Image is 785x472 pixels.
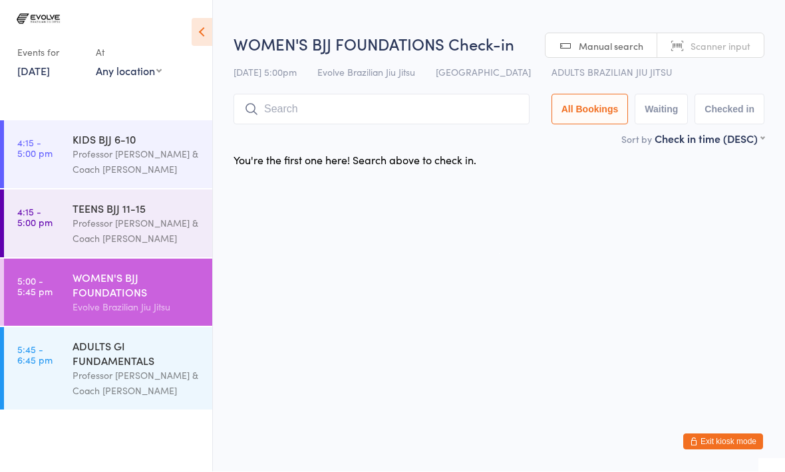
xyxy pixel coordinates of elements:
[695,94,764,125] button: Checked in
[683,434,763,450] button: Exit kiosk mode
[17,344,53,366] time: 5:45 - 6:45 pm
[234,94,530,125] input: Search
[17,138,53,159] time: 4:15 - 5:00 pm
[234,153,476,168] div: You're the first one here! Search above to check in.
[13,10,63,29] img: Evolve Brazilian Jiu Jitsu
[73,216,201,247] div: Professor [PERSON_NAME] & Coach [PERSON_NAME]
[73,132,201,147] div: KIDS BJJ 6-10
[73,368,201,399] div: Professor [PERSON_NAME] & Coach [PERSON_NAME]
[655,132,764,146] div: Check in time (DESC)
[4,190,212,258] a: 4:15 -5:00 pmTEENS BJJ 11-15Professor [PERSON_NAME] & Coach [PERSON_NAME]
[317,66,415,79] span: Evolve Brazilian Jiu Jitsu
[17,207,53,228] time: 4:15 - 5:00 pm
[96,42,162,64] div: At
[551,66,672,79] span: ADULTS BRAZILIAN JIU JITSU
[234,66,297,79] span: [DATE] 5:00pm
[73,339,201,368] div: ADULTS GI FUNDAMENTALS
[691,40,750,53] span: Scanner input
[621,133,652,146] label: Sort by
[96,64,162,78] div: Any location
[17,42,82,64] div: Events for
[4,121,212,189] a: 4:15 -5:00 pmKIDS BJJ 6-10Professor [PERSON_NAME] & Coach [PERSON_NAME]
[73,147,201,177] div: Professor [PERSON_NAME] & Coach [PERSON_NAME]
[73,271,201,300] div: WOMEN'S BJJ FOUNDATIONS
[73,201,201,216] div: TEENS BJJ 11-15
[436,66,531,79] span: [GEOGRAPHIC_DATA]
[234,33,764,55] h2: WOMEN'S BJJ FOUNDATIONS Check-in
[17,64,50,78] a: [DATE]
[73,300,201,315] div: Evolve Brazilian Jiu Jitsu
[551,94,629,125] button: All Bookings
[579,40,643,53] span: Manual search
[4,328,212,410] a: 5:45 -6:45 pmADULTS GI FUNDAMENTALSProfessor [PERSON_NAME] & Coach [PERSON_NAME]
[635,94,688,125] button: Waiting
[4,259,212,326] a: 5:00 -5:45 pmWOMEN'S BJJ FOUNDATIONSEvolve Brazilian Jiu Jitsu
[17,276,53,297] time: 5:00 - 5:45 pm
